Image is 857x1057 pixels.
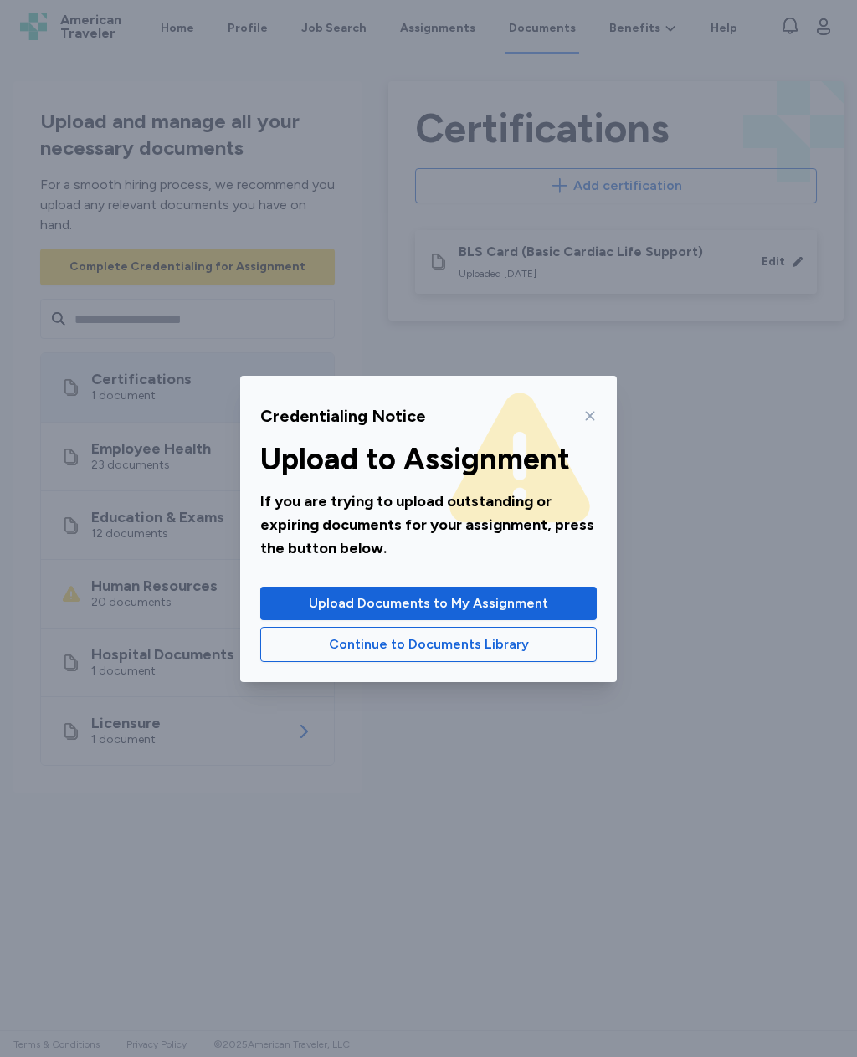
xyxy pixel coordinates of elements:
span: Continue to Documents Library [329,634,529,654]
div: Upload to Assignment [260,443,597,476]
button: Upload Documents to My Assignment [260,587,597,620]
div: If you are trying to upload outstanding or expiring documents for your assignment, press the butt... [260,490,597,560]
span: Upload Documents to My Assignment [309,593,548,613]
button: Continue to Documents Library [260,627,597,662]
div: Credentialing Notice [260,404,426,428]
